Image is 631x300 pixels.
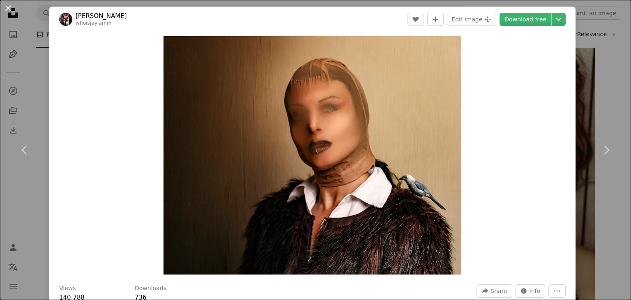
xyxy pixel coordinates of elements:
[164,36,461,275] button: Zoom in on this image
[530,285,541,297] span: Info
[164,36,461,275] img: girl in black fur jacket
[76,20,112,26] a: whoisjaylamm
[408,13,424,26] button: Like
[548,284,566,298] button: More Actions
[427,13,444,26] button: Add to Collection
[491,285,507,297] span: Share
[477,284,512,298] button: Share this image
[582,111,631,189] a: Next
[516,284,546,298] button: Stats about this image
[500,13,551,26] a: Download free
[552,13,566,26] button: Choose download size
[59,284,76,293] h3: Views
[76,12,127,20] a: [PERSON_NAME]
[135,284,166,293] h3: Downloads
[447,13,496,26] button: Edit image
[59,13,72,26] img: Go to Jay Lamm's profile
